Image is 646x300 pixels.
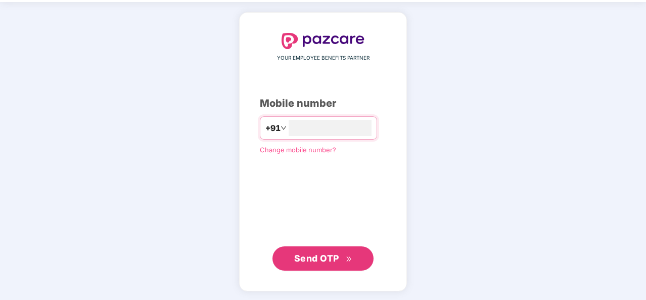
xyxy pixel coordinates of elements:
[277,54,370,62] span: YOUR EMPLOYEE BENEFITS PARTNER
[260,96,386,111] div: Mobile number
[260,146,336,154] a: Change mobile number?
[294,253,339,264] span: Send OTP
[281,125,287,131] span: down
[282,33,364,49] img: logo
[346,256,352,263] span: double-right
[265,122,281,135] span: +91
[272,246,374,271] button: Send OTPdouble-right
